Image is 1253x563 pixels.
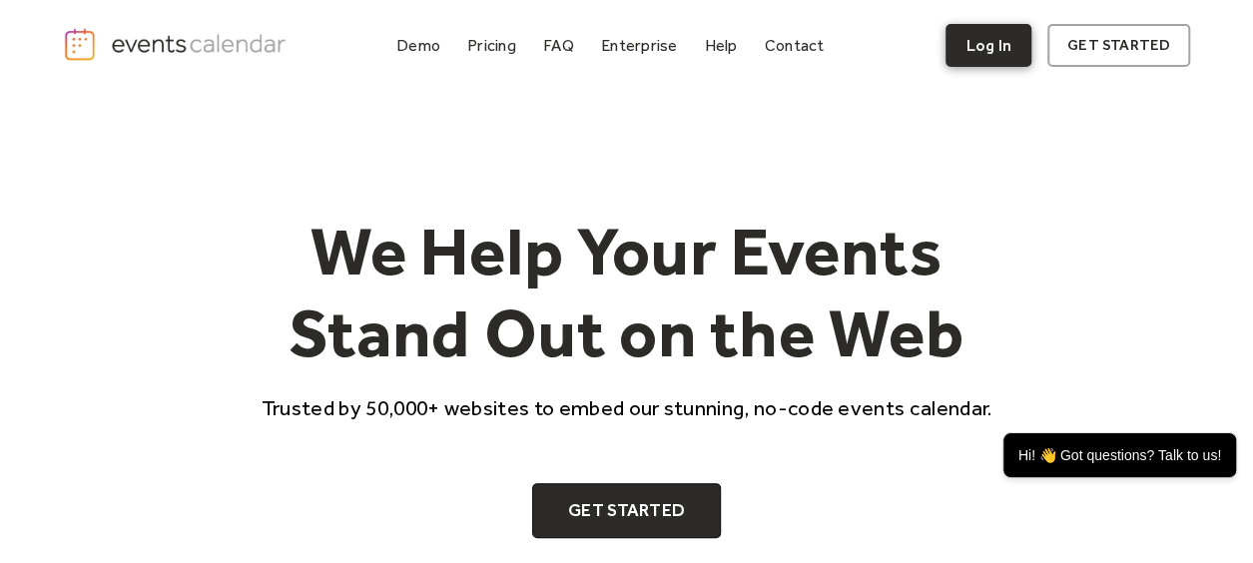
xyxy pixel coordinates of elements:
[459,32,524,59] a: Pricing
[535,32,582,59] a: FAQ
[757,32,833,59] a: Contact
[1047,24,1190,67] a: get started
[543,40,574,51] div: FAQ
[705,40,738,51] div: Help
[593,32,685,59] a: Enterprise
[532,483,721,539] a: Get Started
[63,27,291,62] a: home
[765,40,825,51] div: Contact
[945,24,1030,67] a: Log In
[396,40,440,51] div: Demo
[601,40,677,51] div: Enterprise
[244,211,1010,373] h1: We Help Your Events Stand Out on the Web
[467,40,516,51] div: Pricing
[697,32,746,59] a: Help
[388,32,448,59] a: Demo
[244,393,1010,422] p: Trusted by 50,000+ websites to embed our stunning, no-code events calendar.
